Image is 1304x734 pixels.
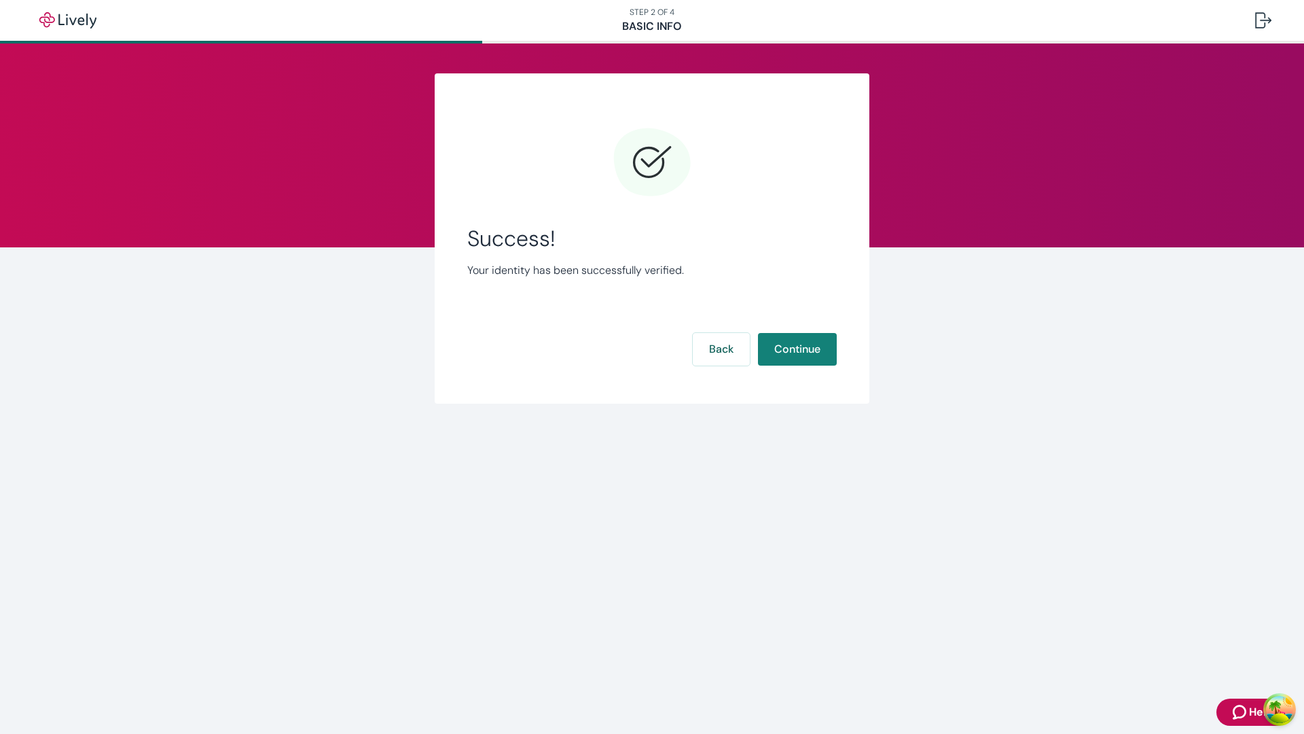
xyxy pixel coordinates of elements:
button: Log out [1244,4,1282,37]
p: Your identity has been successfully verified. [467,262,837,279]
button: Continue [758,333,837,366]
button: Back [693,333,750,366]
svg: Zendesk support icon [1233,704,1249,720]
span: Success! [467,226,837,251]
span: Help [1249,704,1273,720]
button: Zendesk support iconHelp [1216,699,1289,726]
button: Open Tanstack query devtools [1266,696,1293,723]
svg: Checkmark icon [611,122,693,204]
img: Lively [30,12,106,29]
